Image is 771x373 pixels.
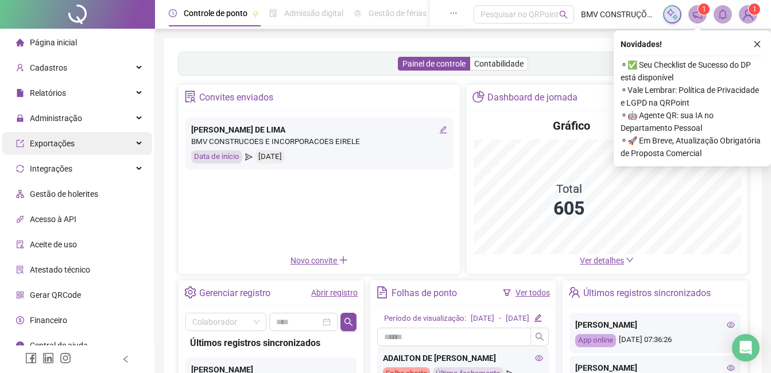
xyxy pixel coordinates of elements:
[621,109,764,134] span: ⚬ 🤖 Agente QR: sua IA no Departamento Pessoal
[30,88,66,98] span: Relatórios
[30,215,76,224] span: Acesso à API
[284,9,343,18] span: Admissão digital
[516,288,550,297] a: Ver todos
[471,313,494,325] div: [DATE]
[25,352,37,364] span: facebook
[626,256,634,264] span: down
[16,89,24,97] span: file
[16,291,24,299] span: qrcode
[580,256,624,265] span: Ver detalhes
[30,240,77,249] span: Aceite de uso
[621,59,764,84] span: ⚬ ✅ Seu Checklist de Sucesso do DP está disponível
[184,9,247,18] span: Controle de ponto
[191,136,447,148] div: BMV CONSTRUCOES E INCORPORACOES EIRELE
[376,286,388,298] span: file-text
[369,9,427,18] span: Gestão de férias
[718,9,728,20] span: bell
[30,114,82,123] span: Administração
[692,9,703,20] span: notification
[30,38,77,47] span: Página inicial
[245,150,253,164] span: send
[16,165,24,173] span: sync
[474,59,524,68] span: Contabilidade
[392,283,457,303] div: Folhas de ponto
[16,190,24,198] span: apartment
[739,6,757,23] img: 66634
[269,9,277,17] span: file-done
[30,63,67,72] span: Cadastros
[621,38,662,50] span: Novidades !
[732,334,760,362] div: Open Intercom Messenger
[30,164,72,173] span: Integrações
[503,289,511,297] span: filter
[575,334,735,347] div: [DATE] 07:36:26
[16,266,24,274] span: solution
[190,336,352,350] div: Últimos registros sincronizados
[749,3,760,15] sup: Atualize o seu contato no menu Meus Dados
[199,283,270,303] div: Gerenciar registro
[753,5,757,13] span: 1
[666,8,679,21] img: sparkle-icon.fc2bf0ac1784a2077858766a79e2daf3.svg
[506,313,529,325] div: [DATE]
[580,256,634,265] a: Ver detalhes down
[16,114,24,122] span: lock
[621,134,764,160] span: ⚬ 🚀 Em Breve, Atualização Obrigatória de Proposta Comercial
[439,126,447,134] span: edit
[553,118,590,134] h4: Gráfico
[575,318,735,331] div: [PERSON_NAME]
[575,334,616,347] div: App online
[16,64,24,72] span: user-add
[252,10,259,17] span: pushpin
[450,9,458,17] span: ellipsis
[30,316,67,325] span: Financeiro
[621,84,764,109] span: ⚬ Vale Lembrar: Política de Privacidade e LGPD na QRPoint
[30,290,81,300] span: Gerar QRCode
[30,189,98,199] span: Gestão de holerites
[344,317,353,327] span: search
[698,3,710,15] sup: 1
[534,314,541,321] span: edit
[568,286,580,298] span: team
[535,332,544,341] span: search
[255,150,285,164] div: [DATE]
[184,286,196,298] span: setting
[199,88,273,107] div: Convites enviados
[16,316,24,324] span: dollar
[559,10,568,19] span: search
[191,123,447,136] div: [PERSON_NAME] DE LIMA
[191,150,242,164] div: Data de início
[30,139,75,148] span: Exportações
[383,352,543,364] div: ADAILTON DE [PERSON_NAME]
[290,256,348,265] span: Novo convite
[339,255,348,265] span: plus
[583,283,711,303] div: Últimos registros sincronizados
[702,5,706,13] span: 1
[16,240,24,248] span: audit
[30,341,88,350] span: Central de ajuda
[16,38,24,46] span: home
[184,91,196,103] span: solution
[16,215,24,223] span: api
[487,88,578,107] div: Dashboard de jornada
[169,9,177,17] span: clock-circle
[753,40,761,48] span: close
[30,265,90,274] span: Atestado técnico
[499,313,501,325] div: -
[727,321,735,329] span: eye
[384,313,466,325] div: Período de visualização:
[122,355,130,363] span: left
[311,288,358,297] a: Abrir registro
[472,91,485,103] span: pie-chart
[16,341,24,349] span: info-circle
[354,9,362,17] span: sun
[16,139,24,147] span: export
[535,354,543,362] span: eye
[60,352,71,364] span: instagram
[42,352,54,364] span: linkedin
[727,364,735,372] span: eye
[402,59,466,68] span: Painel de controle
[581,8,656,21] span: BMV CONSTRUÇÕES E INCORPORAÇÕES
